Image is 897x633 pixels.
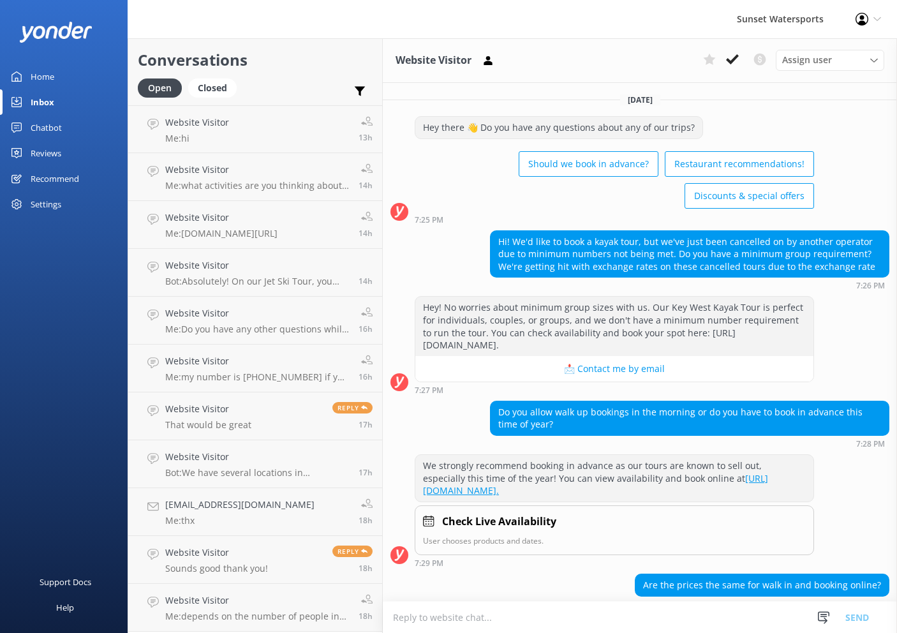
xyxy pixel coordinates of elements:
h4: Website Visitor [165,258,349,272]
div: Assign User [776,50,884,70]
p: Me: thx [165,515,315,526]
a: Website VisitorMe:what activities are you thinking about ? :)14h [128,153,382,201]
a: Website VisitorMe:[DOMAIN_NAME][URL]14h [128,201,382,249]
div: Reviews [31,140,61,166]
h3: Website Visitor [396,52,471,69]
div: Hi! We'd like to book a kayak tour, but we've just been cancelled on by another operator due to m... [491,231,889,278]
div: Oct 04 2025 06:26pm (UTC -05:00) America/Cancun [490,281,889,290]
a: Website VisitorMe:depends on the number of people in your group... and for how long do you think ... [128,584,382,632]
p: Me: my number is [PHONE_NUMBER] if you need me [165,371,349,383]
h4: Website Visitor [165,450,349,464]
a: Website VisitorBot:Absolutely! On our Jet Ski Tour, you can switch drivers at the multiple scenic... [128,249,382,297]
h4: [EMAIL_ADDRESS][DOMAIN_NAME] [165,498,315,512]
div: Are the prices the same for walk in and booking online? [635,574,889,596]
p: Me: what activities are you thinking about ? :) [165,180,349,191]
div: Help [56,595,74,620]
h4: Website Visitor [165,546,268,560]
div: Settings [31,191,61,217]
h4: Website Visitor [165,211,278,225]
a: [URL][DOMAIN_NAME]. [423,472,768,497]
p: That would be great [165,419,251,431]
strong: 7:28 PM [856,440,885,448]
span: Oct 04 2025 01:08pm (UTC -05:00) America/Cancun [359,419,373,430]
p: Me: [DOMAIN_NAME][URL] [165,228,278,239]
span: Oct 04 2025 01:54pm (UTC -05:00) America/Cancun [359,371,373,382]
p: User chooses products and dates. [423,535,806,547]
strong: 7:27 PM [415,387,443,394]
button: Discounts & special offers [685,183,814,209]
p: Me: hi [165,133,229,144]
a: Website VisitorMe:hi13h [128,105,382,153]
span: Oct 04 2025 12:45pm (UTC -05:00) America/Cancun [359,467,373,478]
div: Oct 04 2025 06:28pm (UTC -05:00) America/Cancun [490,439,889,448]
div: Home [31,64,54,89]
h4: Website Visitor [165,306,349,320]
a: Website VisitorBot:We have several locations in [GEOGRAPHIC_DATA] for our charters, but we don't ... [128,440,382,488]
div: Oct 04 2025 06:27pm (UTC -05:00) America/Cancun [415,385,814,394]
h4: Website Visitor [165,115,229,130]
strong: 7:29 PM [415,560,443,567]
div: Inbox [31,89,54,115]
span: Oct 04 2025 01:57pm (UTC -05:00) America/Cancun [359,324,373,334]
div: Recommend [31,166,79,191]
a: Website VisitorMe:Do you have any other questions while I am here? By the way, my name is [PERSON... [128,297,382,345]
p: Me: depends on the number of people in your group... and for how long do you think you would like... [165,611,349,622]
span: Oct 04 2025 04:10pm (UTC -05:00) America/Cancun [359,180,373,191]
div: Open [138,78,182,98]
div: Chatbot [31,115,62,140]
a: Website VisitorMe:my number is [PHONE_NUMBER] if you need me16h [128,345,382,392]
h4: Check Live Availability [442,514,556,530]
span: Assign user [782,53,832,67]
div: Closed [188,78,237,98]
img: yonder-white-logo.png [19,22,93,43]
strong: 7:26 PM [856,282,885,290]
h4: Website Visitor [165,163,349,177]
h2: Conversations [138,48,373,72]
span: [DATE] [620,94,660,105]
span: Oct 04 2025 11:48am (UTC -05:00) America/Cancun [359,563,373,574]
div: Support Docs [40,569,91,595]
p: Sounds good thank you! [165,563,268,574]
div: We strongly recommend booking in advance as our tours are known to sell out, especially this time... [415,455,813,502]
span: Oct 04 2025 11:46am (UTC -05:00) America/Cancun [359,611,373,622]
strong: 7:25 PM [415,216,443,224]
div: Do you allow walk up bookings in the morning or do you have to book in advance this time of year? [491,401,889,435]
p: Me: Do you have any other questions while I am here? By the way, my name is [PERSON_NAME], happy ... [165,324,349,335]
h4: Website Visitor [165,593,349,607]
span: Oct 04 2025 11:52am (UTC -05:00) America/Cancun [359,515,373,526]
span: Reply [332,546,373,557]
p: Bot: Absolutely! On our Jet Ski Tour, you can switch drivers at the multiple scenic stops along t... [165,276,349,287]
span: Oct 04 2025 03:33pm (UTC -05:00) America/Cancun [359,276,373,287]
div: Hey! No worries about minimum group sizes with us. Our Key West Kayak Tour is perfect for individ... [415,297,813,355]
h4: Website Visitor [165,402,251,416]
a: Closed [188,80,243,94]
a: Website VisitorSounds good thank you!Reply18h [128,536,382,584]
div: Oct 04 2025 06:34pm (UTC -05:00) America/Cancun [635,600,889,609]
span: Oct 04 2025 04:35pm (UTC -05:00) America/Cancun [359,132,373,143]
button: Restaurant recommendations! [665,151,814,177]
p: Bot: We have several locations in [GEOGRAPHIC_DATA] for our charters, but we don't offer charters... [165,467,349,479]
span: Oct 04 2025 03:43pm (UTC -05:00) America/Cancun [359,228,373,239]
div: Hey there 👋 Do you have any questions about any of our trips? [415,117,702,138]
div: Oct 04 2025 06:25pm (UTC -05:00) America/Cancun [415,215,814,224]
h4: Website Visitor [165,354,349,368]
a: Open [138,80,188,94]
div: Oct 04 2025 06:29pm (UTC -05:00) America/Cancun [415,558,814,567]
a: [EMAIL_ADDRESS][DOMAIN_NAME]Me:thx18h [128,488,382,536]
a: Website VisitorThat would be greatReply17h [128,392,382,440]
button: 📩 Contact me by email [415,356,813,382]
span: Reply [332,402,373,413]
button: Should we book in advance? [519,151,658,177]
